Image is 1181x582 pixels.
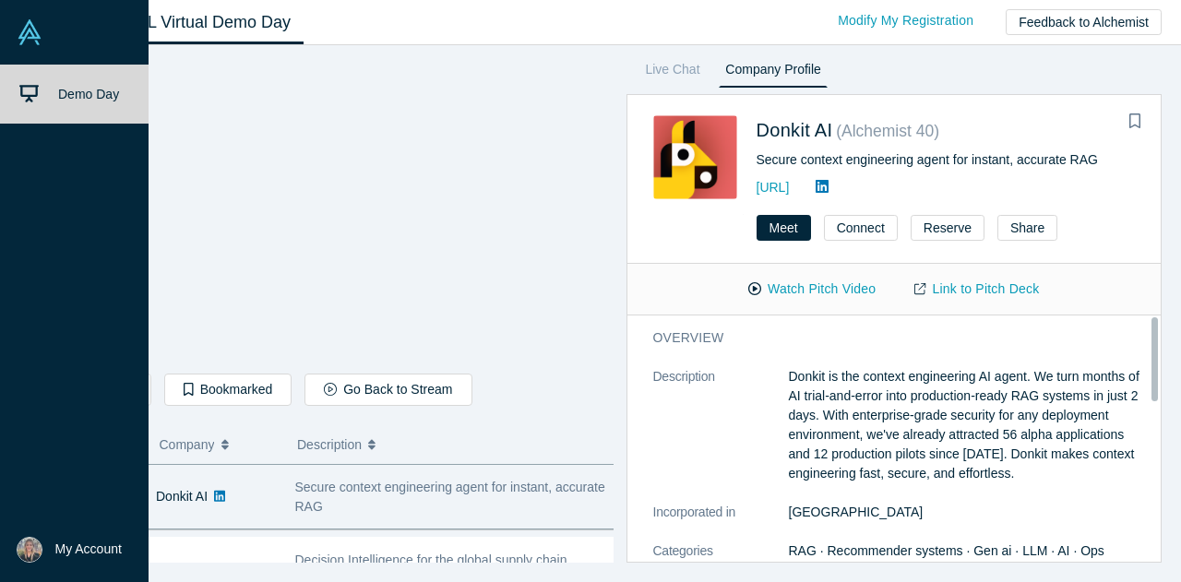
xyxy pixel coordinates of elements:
[17,19,42,45] img: Alchemist Vault Logo
[911,215,984,241] button: Reserve
[729,273,895,305] button: Watch Pitch Video
[719,58,827,88] a: Company Profile
[836,122,939,140] small: ( Alchemist 40 )
[55,540,122,559] span: My Account
[653,328,1124,348] h3: overview
[156,489,208,504] a: Donkit AI
[17,537,122,563] button: My Account
[297,425,362,464] span: Description
[156,562,262,576] a: [PERSON_NAME]
[58,87,119,101] span: Demo Day
[1122,109,1148,135] button: Bookmark
[164,374,292,406] button: Bookmarked
[824,215,898,241] button: Connect
[295,552,571,567] span: Decision Intelligence for the global supply chain.
[757,180,790,195] a: [URL]
[1006,9,1162,35] button: Feedback to Alchemist
[653,115,737,199] img: Donkit AI's Logo
[78,1,304,44] a: Class XL Virtual Demo Day
[895,273,1058,305] a: Link to Pitch Deck
[653,367,789,503] dt: Description
[757,215,811,241] button: Meet
[295,480,605,514] span: Secure context engineering agent for instant, accurate RAG
[78,60,613,360] iframe: Donkit
[789,503,1150,522] dd: [GEOGRAPHIC_DATA]
[297,425,601,464] button: Description
[789,543,1104,577] span: RAG · Recommender systems · Gen ai · LLM · AI · Ops (Operations)
[653,503,789,541] dt: Incorporated in
[160,425,279,464] button: Company
[789,367,1150,483] p: Donkit is the context engineering AI agent. We turn months of AI trial-and-error into production-...
[997,215,1057,241] button: Share
[757,150,1136,170] div: Secure context engineering agent for instant, accurate RAG
[639,58,707,88] a: Live Chat
[17,537,42,563] img: Marissa Baker's Account
[757,120,833,140] a: Donkit AI
[160,425,215,464] span: Company
[304,374,471,406] button: Go Back to Stream
[818,5,993,37] a: Modify My Registration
